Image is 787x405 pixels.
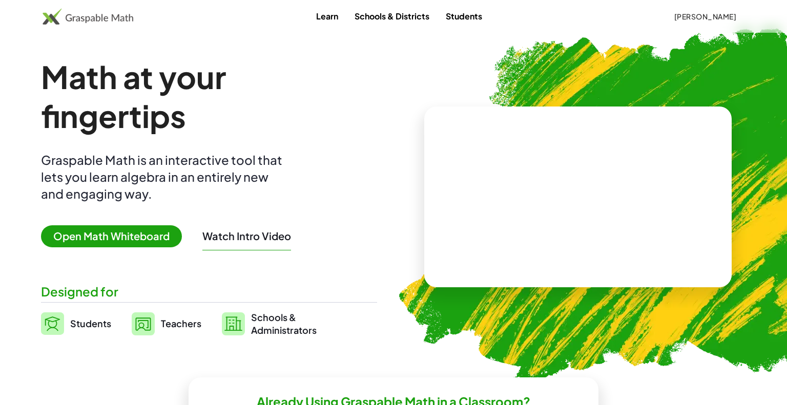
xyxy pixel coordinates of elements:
a: Schools & Districts [346,7,438,26]
a: Teachers [132,311,201,336]
img: svg%3e [222,312,245,335]
span: Teachers [161,317,201,329]
button: Watch Intro Video [202,229,291,243]
video: What is this? This is dynamic math notation. Dynamic math notation plays a central role in how Gr... [501,159,655,236]
div: Designed for [41,283,377,300]
img: svg%3e [41,312,64,335]
span: Students [70,317,111,329]
a: Students [438,7,490,26]
span: Open Math Whiteboard [41,225,182,247]
div: Graspable Math is an interactive tool that lets you learn algebra in an entirely new and engaging... [41,152,287,202]
a: Open Math Whiteboard [41,231,190,242]
span: [PERSON_NAME] [674,12,736,21]
a: Learn [308,7,346,26]
button: [PERSON_NAME] [666,7,744,26]
h1: Math at your fingertips [41,57,367,135]
img: svg%3e [132,312,155,335]
a: Schools &Administrators [222,311,317,336]
a: Students [41,311,111,336]
span: Schools & Administrators [251,311,317,336]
